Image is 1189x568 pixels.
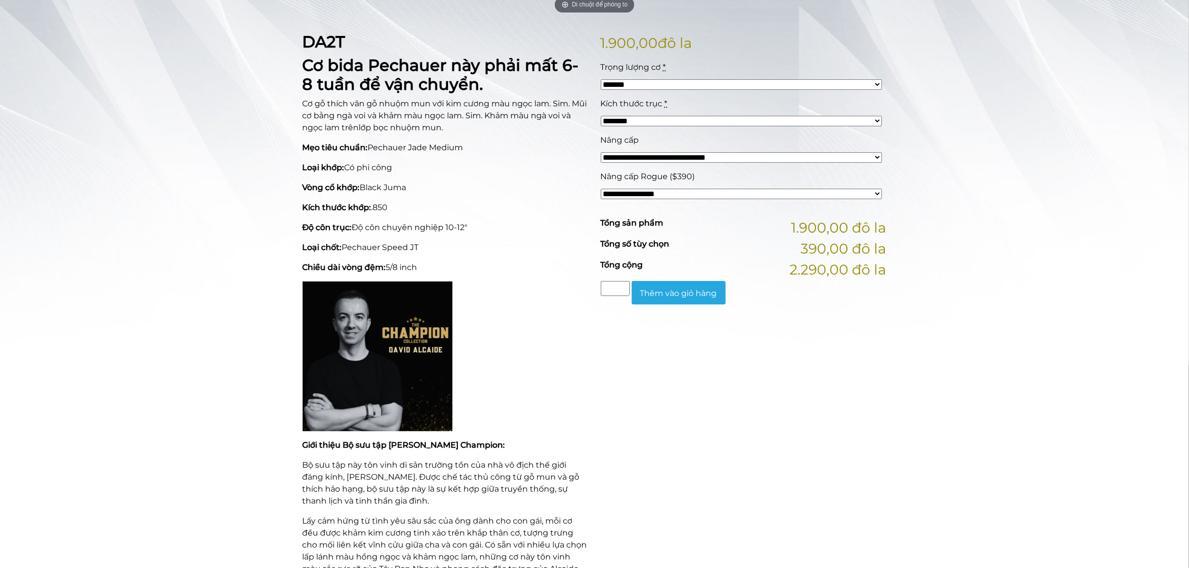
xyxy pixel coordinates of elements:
[303,243,342,252] font: Loại chốt:
[342,243,419,252] font: Pechauer Speed ​​JT
[303,263,386,272] font: Chiều dài vòng đệm:
[640,288,717,297] font: Thêm vào giỏ hàng
[601,218,664,228] font: Tổng sản phẩm
[663,62,666,72] abbr: yêu cầu
[303,440,505,450] font: Giới thiệu Bộ sưu tập [PERSON_NAME] Champion:
[303,55,579,94] font: Cơ bida Pechauer này phải mất 6-8 tuần để vận chuyển.
[792,219,887,236] font: 1.900,00 đô la
[601,99,663,108] font: Kích thước trục
[303,203,372,212] font: Kích thước khớp:
[601,172,695,181] font: Nâng cấp Rogue ($390)
[801,240,887,257] font: 390,00 đô la
[601,260,643,270] font: Tổng cộng
[601,135,639,145] font: Nâng cấp
[303,143,368,152] font: Mẹo tiêu chuẩn:
[359,123,443,132] font: lớp bọc nhuộm mun.
[303,32,346,51] font: DA2T
[632,281,726,304] button: Thêm vào giỏ hàng
[360,183,406,192] font: Black Juma
[303,183,360,192] font: Vòng cổ khớp:
[303,163,345,172] font: Loại khớp:
[658,34,693,51] font: đô la
[601,34,658,51] font: 1.900,00
[352,223,468,232] font: Độ côn chuyên nghiệp 10-12"
[601,281,630,296] input: Số lượng sản phẩm
[601,62,661,72] font: Trọng lượng cơ
[345,163,393,172] font: Có phi công
[372,203,388,212] font: .850
[790,261,887,278] font: 2.290,00 đô la
[665,99,668,108] abbr: yêu cầu
[368,143,463,152] font: Pechauer Jade Medium
[303,223,352,232] font: Độ côn trục:
[303,460,580,506] font: Bộ sưu tập này tôn vinh di sản trường tồn của nhà vô địch thế giới đáng kính, [PERSON_NAME]. Được...
[386,263,417,272] font: 5/8 inch
[601,239,670,249] font: Tổng số tùy chọn
[303,99,587,132] font: Cơ gỗ thích vân gỗ nhuộm mun với kim cương màu ngọc lam. Sim. Mũi cơ bằng ngà voi và khảm màu ngọ...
